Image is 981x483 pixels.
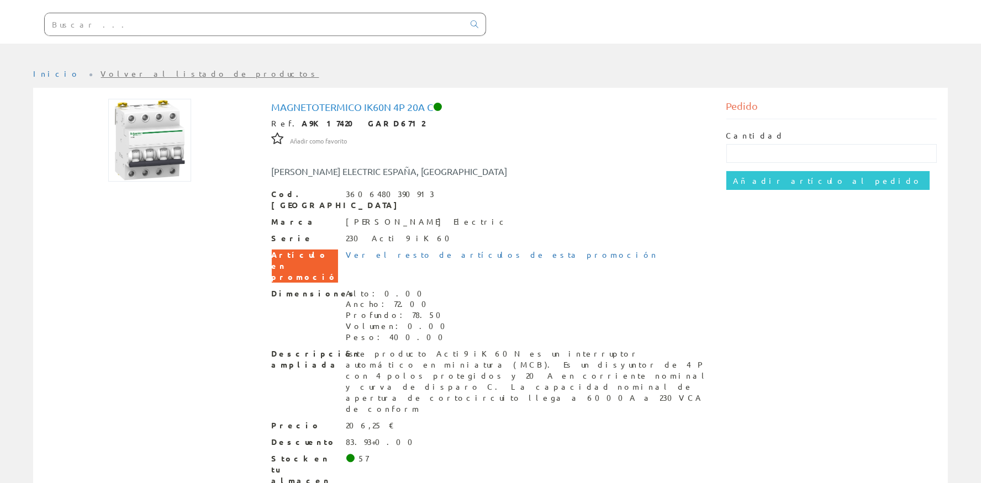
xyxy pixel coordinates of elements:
[302,118,425,128] strong: A9K17420 GARD6712
[291,137,347,146] span: Añadir como favorito
[346,288,452,299] div: Alto: 0.00
[358,453,368,464] div: 57
[726,171,930,190] input: Añadir artículo al pedido
[272,437,338,448] span: Descuento
[346,348,710,415] div: Este producto Acti9 iK60N es un interruptor automático en miniatura (MCB). Es un disyuntor de 4 P...
[272,233,338,244] span: Serie
[272,216,338,227] span: Marca
[272,288,338,299] span: Dimensiones
[101,68,319,78] a: Volver al listado de productos
[272,348,338,370] span: Descripción ampliada
[346,437,420,448] div: 83.93+0.00
[346,250,658,259] a: Ver el resto de artículos de esta promoción
[291,135,347,145] a: Añadir como favorito
[346,310,452,321] div: Profundo: 78.50
[726,130,785,141] label: Cantidad
[263,165,529,178] div: [PERSON_NAME] ELECTRIC ESPAÑA, [GEOGRAPHIC_DATA]
[272,102,710,113] h1: Magnetotermico Ik60n 4p 20a C
[272,250,338,283] span: Artículo en promoción
[346,216,509,227] div: [PERSON_NAME] Electric
[33,68,80,78] a: Inicio
[346,321,452,332] div: Volumen: 0.00
[272,189,338,211] span: Cod. [GEOGRAPHIC_DATA]
[272,118,710,129] div: Ref.
[45,13,464,35] input: Buscar ...
[272,420,338,431] span: Precio
[346,189,435,200] div: 3606480390913
[346,420,395,431] div: 206,25 €
[108,99,191,182] img: Foto artículo Magnetotermico Ik60n 4p 20a C (150x150)
[346,233,457,244] div: 230 Acti 9 iK60
[726,99,937,119] div: Pedido
[346,332,452,343] div: Peso: 400.00
[346,299,452,310] div: Ancho: 72.00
